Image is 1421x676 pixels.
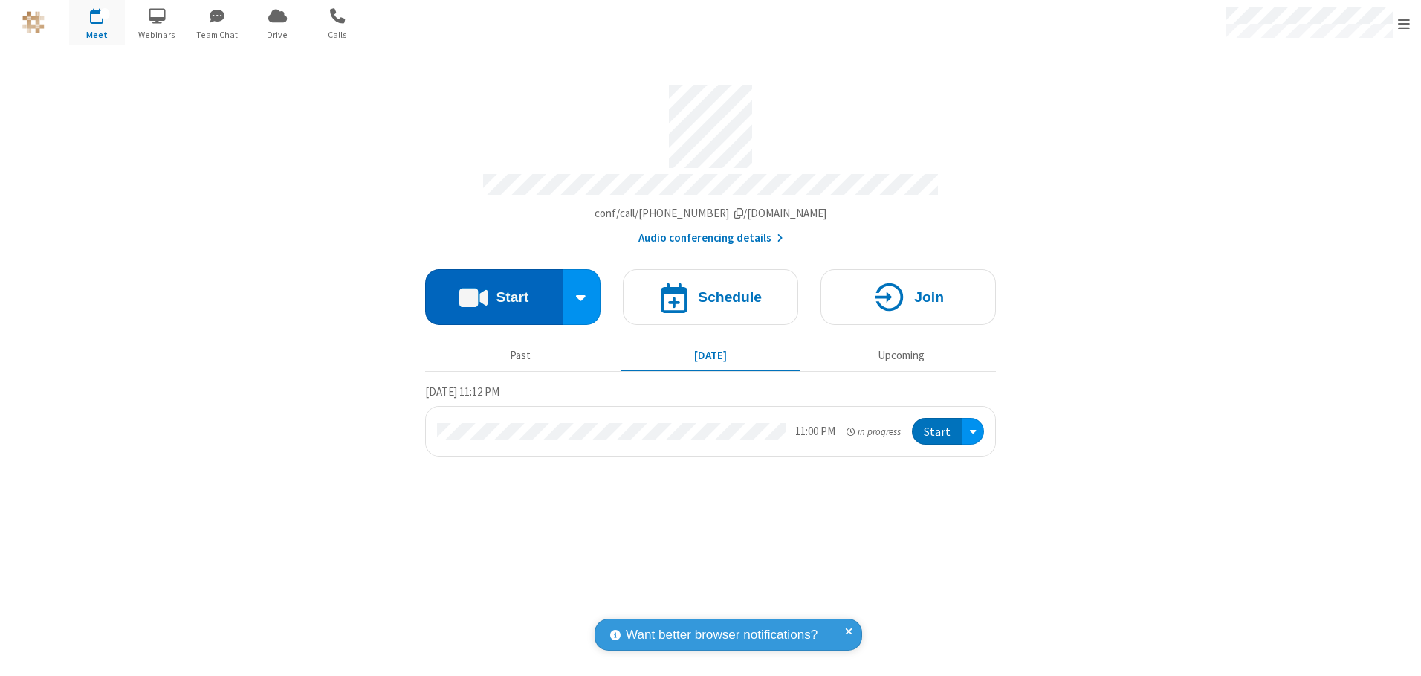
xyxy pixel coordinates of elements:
[69,28,125,42] span: Meet
[100,8,110,19] div: 1
[425,383,996,457] section: Today's Meetings
[623,269,798,325] button: Schedule
[621,341,800,370] button: [DATE]
[820,269,996,325] button: Join
[425,269,563,325] button: Start
[812,341,991,370] button: Upcoming
[22,11,45,33] img: QA Selenium DO NOT DELETE OR CHANGE
[595,205,827,222] button: Copy my meeting room linkCopy my meeting room link
[595,206,827,220] span: Copy my meeting room link
[431,341,610,370] button: Past
[129,28,185,42] span: Webinars
[425,384,499,399] span: [DATE] 11:12 PM
[795,423,835,440] div: 11:00 PM
[563,269,601,325] div: Start conference options
[310,28,366,42] span: Calls
[638,230,783,247] button: Audio conferencing details
[496,290,528,304] h4: Start
[914,290,944,304] h4: Join
[962,418,984,445] div: Open menu
[425,74,996,247] section: Account details
[190,28,245,42] span: Team Chat
[847,425,901,439] em: in progress
[250,28,305,42] span: Drive
[912,418,962,445] button: Start
[698,290,762,304] h4: Schedule
[626,625,818,645] span: Want better browser notifications?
